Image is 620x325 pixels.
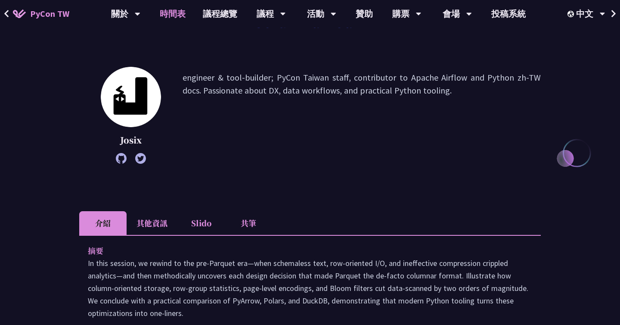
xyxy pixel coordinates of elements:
[101,67,161,127] img: Josix
[101,134,161,147] p: Josix
[4,3,78,25] a: PyCon TW
[177,211,225,235] li: Slido
[88,257,532,319] p: In this session, we rewind to the pre‑Parquet era—when schemaless text, row‑oriented I/O, and ine...
[567,11,576,17] img: Locale Icon
[13,9,26,18] img: Home icon of PyCon TW 2025
[79,211,127,235] li: 介紹
[30,7,69,20] span: PyCon TW
[127,211,177,235] li: 其他資訊
[88,244,515,257] p: 摘要
[225,211,272,235] li: 共筆
[183,71,541,159] p: engineer & tool-builder; PyCon Taiwan staff, contributor to Apache Airflow and Python zh-TW docs....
